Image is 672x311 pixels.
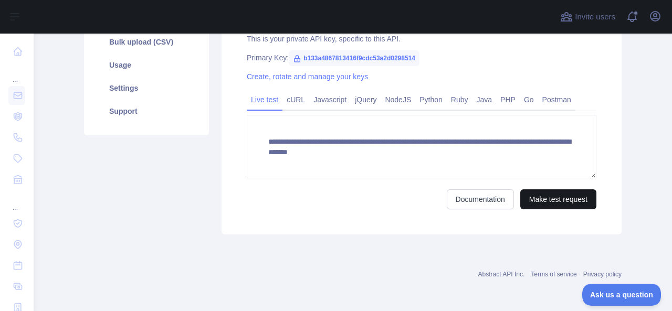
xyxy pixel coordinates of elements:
[582,284,661,306] iframe: Toggle Customer Support
[478,271,525,278] a: Abstract API Inc.
[282,91,309,108] a: cURL
[520,189,596,209] button: Make test request
[97,77,196,100] a: Settings
[538,91,575,108] a: Postman
[531,271,576,278] a: Terms of service
[583,271,622,278] a: Privacy policy
[472,91,497,108] a: Java
[97,30,196,53] a: Bulk upload (CSV)
[247,72,368,81] a: Create, rotate and manage your keys
[496,91,520,108] a: PHP
[247,91,282,108] a: Live test
[309,91,351,108] a: Javascript
[381,91,415,108] a: NodeJS
[520,91,538,108] a: Go
[289,50,419,66] span: b133a4867813416f9cdc53a2d0298514
[447,91,472,108] a: Ruby
[97,53,196,77] a: Usage
[575,11,615,23] span: Invite users
[247,34,596,44] div: This is your private API key, specific to this API.
[558,8,617,25] button: Invite users
[8,63,25,84] div: ...
[97,100,196,123] a: Support
[247,52,596,63] div: Primary Key:
[8,191,25,212] div: ...
[415,91,447,108] a: Python
[447,189,514,209] a: Documentation
[351,91,381,108] a: jQuery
